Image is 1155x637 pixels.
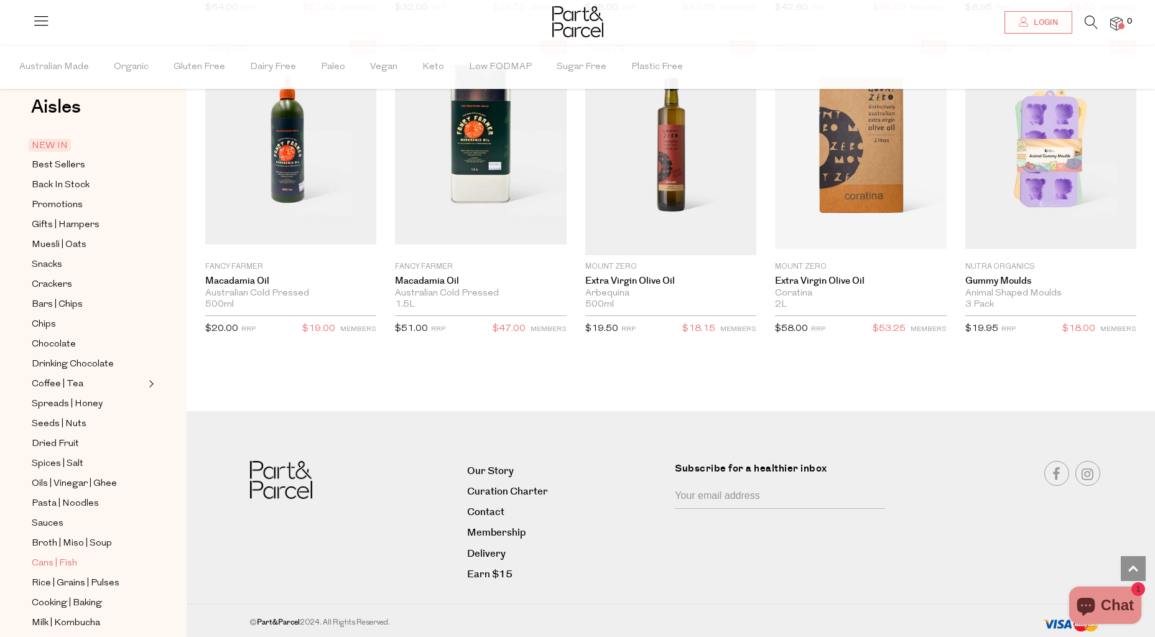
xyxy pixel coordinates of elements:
[775,276,946,287] a: Extra Virgin Olive Oil
[965,261,1136,272] p: Nutra Organics
[32,397,103,412] span: Spreads | Honey
[32,177,145,193] a: Back In Stock
[32,595,145,611] a: Cooking | Baking
[467,463,666,480] a: Our Story
[585,324,618,333] span: $19.50
[1124,16,1135,27] span: 0
[965,276,1136,287] a: Gummy Moulds
[370,45,397,89] span: Vegan
[205,261,376,272] p: Fancy Farmer
[32,376,145,392] a: Coffee | Tea
[467,483,666,500] a: Curation Charter
[32,536,112,551] span: Broth | Miso | Soup
[205,276,376,287] a: Macadamia Oil
[965,299,994,310] span: 3 Pack
[32,257,145,272] a: Snacks
[32,377,83,392] span: Coffee | Tea
[811,326,825,333] small: RRP
[32,516,145,531] a: Sauces
[32,496,99,511] span: Pasta | Noodles
[1004,11,1072,34] a: Login
[32,357,114,372] span: Drinking Chocolate
[395,51,566,244] img: Macadamia Oil
[32,178,90,193] span: Back In Stock
[395,324,428,333] span: $51.00
[31,93,81,121] span: Aisles
[32,556,77,571] span: Cans | Fish
[1031,17,1058,28] span: Login
[250,461,312,499] img: Part&Parcel
[32,297,145,312] a: Bars | Chips
[32,198,83,213] span: Promotions
[467,524,666,541] a: Membership
[431,326,445,333] small: RRP
[32,317,56,332] span: Chips
[32,237,145,253] a: Muesli | Oats
[585,288,756,299] div: Arbequina
[395,299,415,310] span: 1.5L
[631,45,683,89] span: Plastic Free
[1043,616,1099,633] img: payment-methods.png
[32,396,145,412] a: Spreads | Honey
[395,276,566,287] a: Macadamia Oil
[32,417,86,432] span: Seeds | Nuts
[467,546,666,562] a: Delivery
[32,238,86,253] span: Muesli | Oats
[585,40,756,254] img: Extra Virgin Olive Oil
[32,277,72,292] span: Crackers
[32,197,145,213] a: Promotions
[205,288,376,299] div: Australian Cold Pressed
[911,326,947,333] small: MEMBERS
[114,45,149,89] span: Organic
[775,299,787,310] span: 2L
[873,321,906,337] span: $53.25
[250,616,910,629] div: © 2024. All Rights Reserved.
[32,297,83,312] span: Bars | Chips
[31,98,81,129] a: Aisles
[1001,326,1016,333] small: RRP
[32,616,100,631] span: Milk | Kombucha
[32,217,145,233] a: Gifts | Hampers
[493,321,526,337] span: $47.00
[675,461,892,485] label: Subscribe for a healthier inbox
[205,51,376,244] img: Macadamia Oil
[146,376,154,391] button: Expand/Collapse Coffee | Tea
[32,477,117,491] span: Oils | Vinegar | Ghee
[32,457,83,472] span: Spices | Salt
[32,157,145,173] a: Best Sellers
[682,321,715,337] span: $18.15
[32,596,102,611] span: Cooking | Baking
[32,356,145,372] a: Drinking Chocolate
[552,6,603,37] img: Part&Parcel
[1065,587,1145,627] inbox-online-store-chat: Shopify online store chat
[205,299,234,310] span: 500ml
[174,45,225,89] span: Gluten Free
[1100,326,1136,333] small: MEMBERS
[32,536,145,551] a: Broth | Miso | Soup
[32,436,145,452] a: Dried Fruit
[775,47,946,249] img: Extra Virgin Olive Oil
[32,437,79,452] span: Dried Fruit
[32,337,76,352] span: Chocolate
[395,261,566,272] p: Fancy Farmer
[340,326,376,333] small: MEMBERS
[257,617,300,628] b: Part&Parcel
[965,288,1136,299] div: Animal Shaped Moulds
[19,45,89,89] span: Australian Made
[32,258,62,272] span: Snacks
[1062,321,1095,337] span: $18.00
[32,575,145,591] a: Rice | Grains | Pulses
[32,158,85,173] span: Best Sellers
[467,504,666,521] a: Contact
[250,45,296,89] span: Dairy Free
[965,47,1136,249] img: Gummy Moulds
[557,45,606,89] span: Sugar Free
[585,261,756,272] p: Mount Zero
[469,45,532,89] span: Low FODMAP
[32,615,145,631] a: Milk | Kombucha
[32,556,145,571] a: Cans | Fish
[32,317,145,332] a: Chips
[205,324,238,333] span: $20.00
[321,45,345,89] span: Paleo
[775,288,946,299] div: Coratina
